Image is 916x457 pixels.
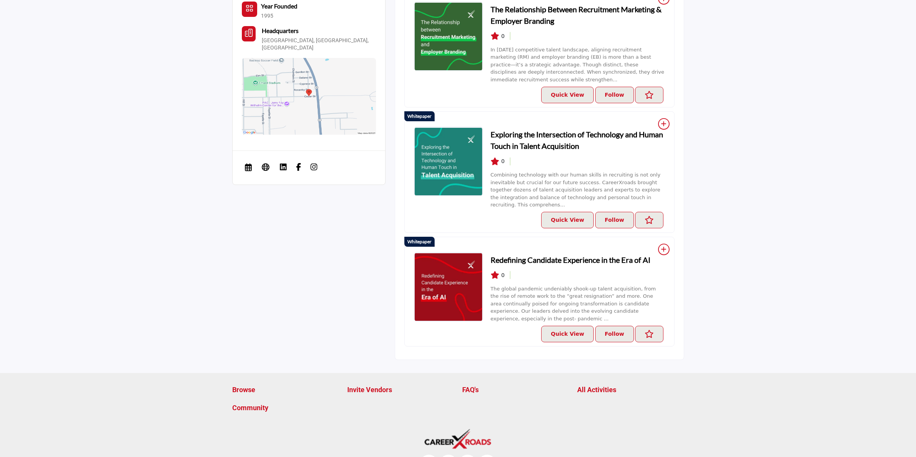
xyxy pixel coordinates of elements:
[261,12,273,20] p: 1995
[491,47,664,82] a: In [DATE] competitive talent landscape, aligning recruitment marketing (RM) and employer branding...
[577,384,684,395] a: All Activities
[595,87,634,103] button: Follow
[424,428,492,450] img: No Site Logo
[491,129,665,152] a: Exploring the Intersection of Technology and Human Touch in Talent Acquisition
[595,212,634,228] button: Follow
[414,2,483,71] img: The Relationship Between Recruitment Marketing & Employer Branding
[501,157,505,165] span: 0
[541,326,594,342] button: Quick View
[491,286,656,322] a: The global pandemic undeniably shook-up talent acquisition, from the rise of remote work to the “...
[635,326,663,342] button: Liked Resource
[501,271,505,279] span: 0
[242,2,257,17] button: No of member icon
[242,58,376,135] img: Location Map
[261,2,297,11] b: Year Founded
[551,91,584,99] p: Quick View
[491,254,650,266] a: Redefining Candidate Experience in the Era of AI
[232,384,339,395] a: Browse
[635,87,663,103] button: Liked Resource
[242,26,256,41] button: Headquarter icon
[262,37,376,52] p: [GEOGRAPHIC_DATA], [GEOGRAPHIC_DATA], [GEOGRAPHIC_DATA]
[605,91,624,99] p: Follow
[491,172,660,208] a: Combining technology with our human skills in recruiting is not only inevitable but crucial for o...
[541,87,594,103] button: Quick View
[605,330,624,338] p: Follow
[541,212,594,228] button: Quick View
[279,163,287,171] img: LinkedIn
[232,403,339,413] a: Community
[347,384,454,395] a: Invite Vendors
[414,127,483,196] img: Exploring the Intersection of Technology and Human Touch in Talent Acquisition
[501,32,505,40] span: 0
[414,252,483,322] img: Redefining Candidate Experience in the Era of AI
[407,113,432,120] p: Whitepaper
[310,163,318,171] img: Instagram
[635,212,663,228] button: Liked Resource
[407,238,432,245] p: Whitepaper
[551,330,584,338] p: Quick View
[295,163,302,171] img: Facebook
[462,384,569,395] a: FAQ's
[262,26,299,35] b: Headquarters
[491,3,665,26] a: The Relationship Between Recruitment Marketing & Employer Branding
[605,216,624,224] p: Follow
[551,216,584,224] p: Quick View
[595,326,634,342] button: Follow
